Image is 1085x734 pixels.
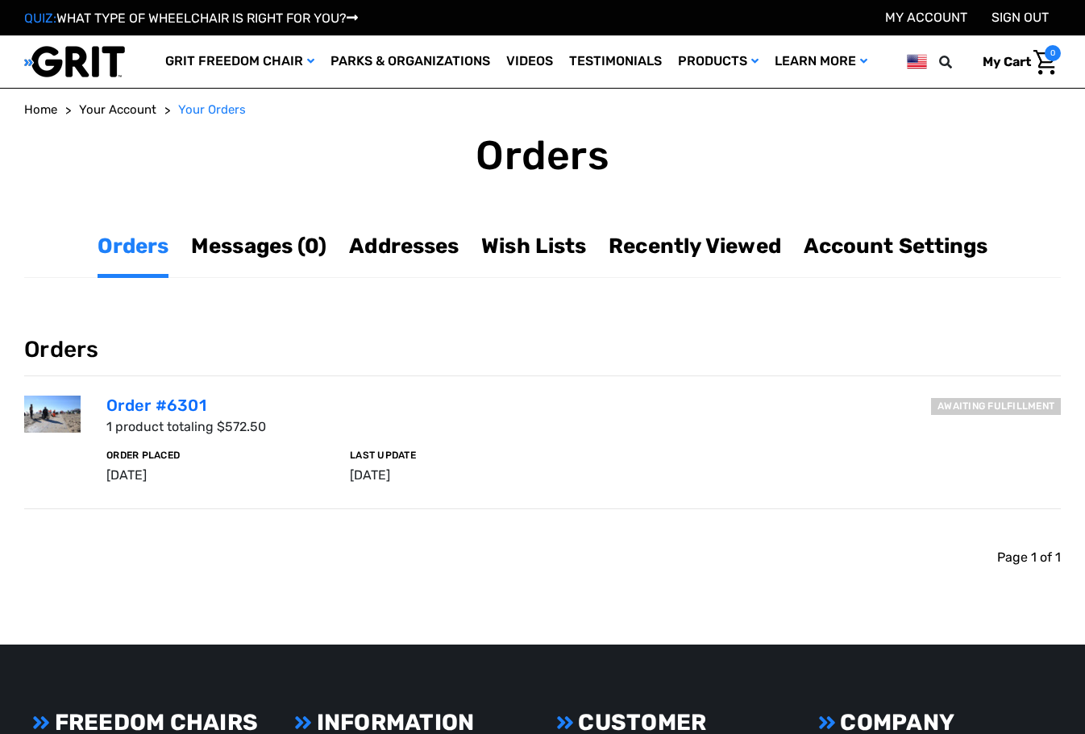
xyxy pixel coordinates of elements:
span: Your Orders [178,102,246,117]
a: Products [670,35,767,88]
span: QUIZ: [24,10,56,26]
span: 0 [1045,45,1061,61]
span: My Cart [983,54,1031,69]
a: Your Orders [178,101,246,119]
a: Cart with 0 items [971,45,1061,79]
a: Learn More [767,35,875,88]
li: Page 1 of 1 [997,548,1061,567]
img: us.png [907,52,927,72]
input: Search [946,45,971,79]
a: Account [885,10,967,25]
span: [DATE] [106,467,147,483]
a: Orders [98,230,169,262]
span: Home [24,102,57,117]
a: Home [24,101,57,119]
h6: Awaiting fulfillment [931,398,1061,415]
a: Your Account [79,101,156,119]
span: Your Account [79,102,156,117]
a: Account Settings [804,230,988,262]
img: Cart [1033,50,1057,75]
h6: Order Placed [106,450,330,461]
h6: Last Update [350,450,574,461]
nav: Breadcrumb [24,101,1061,119]
a: Sign out [991,10,1049,25]
a: Recently Viewed [609,230,781,262]
a: Wish Lists [481,230,586,262]
h3: Orders [24,336,1061,377]
h1: Orders [24,131,1061,180]
a: Testimonials [561,35,670,88]
p: 1 product totaling $572.50 [106,417,1061,437]
a: Order #6301 [106,396,206,415]
a: QUIZ:WHAT TYPE OF WHEELCHAIR IS RIGHT FOR YOU? [24,10,358,26]
img: GRIT All-Terrain Wheelchair and Mobility Equipment [24,45,125,78]
a: Videos [498,35,561,88]
a: Addresses [349,230,459,262]
a: Messages (0) [191,230,326,262]
span: [DATE] [350,467,390,483]
a: GRIT Freedom Chair [157,35,322,88]
a: Parks & Organizations [322,35,498,88]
